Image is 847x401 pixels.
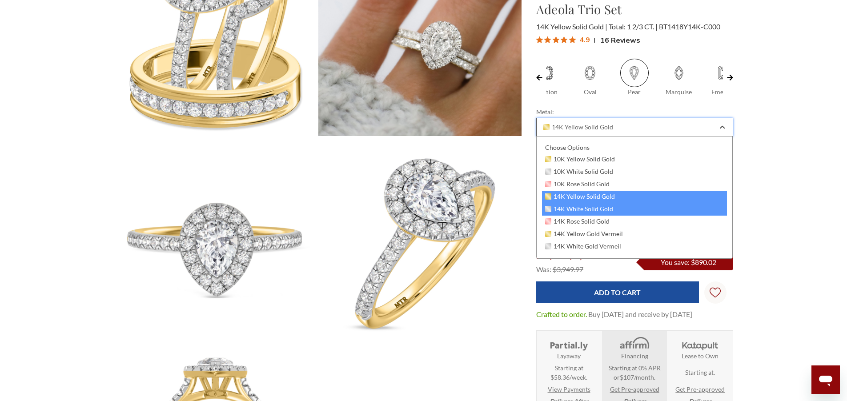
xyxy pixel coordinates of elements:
span: 14K Yellow Solid Gold [543,124,614,131]
span: 10K Rose Solid Gold [545,180,610,188]
span: 4.9 [579,34,590,45]
span: Starting at 0% APR or /month. [605,363,664,382]
span: 14K Yellow Solid Gold [545,193,615,200]
dt: Crafted to order. [536,309,587,320]
a: View Payments [548,385,590,394]
span: Oval [584,88,597,96]
span: Marquise [665,59,693,87]
label: Metal: [536,107,733,116]
span: 14K Yellow Solid Gold [536,22,607,31]
span: Emerald [709,59,737,87]
a: Get Pre-approved [610,385,659,394]
span: Total: 1 2/3 CT. [609,22,658,31]
span: 10K White Solid Gold [545,168,614,175]
span: You save: $890.02 [661,258,716,266]
span: 14K Rose Solid Gold [545,218,610,225]
span: Cushion [534,88,558,96]
button: Rated 4.9 out of 5 stars from 16 reviews. Jump to reviews. [536,33,640,47]
svg: Wish Lists [710,259,721,326]
span: Cushion [532,59,560,87]
span: BT1418Y14K-C000 [659,22,720,31]
span: Starting at . [685,368,715,377]
div: Combobox [536,118,733,136]
span: Marquise [666,88,692,96]
span: Starting at $58.36/week. [550,363,587,382]
strong: Lease to Own [682,351,719,361]
img: Layaway [548,336,590,351]
span: 14K White Solid Gold [545,205,614,213]
input: Add to Cart [536,281,699,303]
span: 16 Reviews [600,33,640,47]
span: $107 [620,373,634,381]
span: Was: [536,265,551,273]
span: 10K Yellow Solid Gold [545,156,615,163]
strong: Layaway [557,351,581,361]
span: Pear [620,59,649,87]
iframe: Button to launch messaging window [811,365,840,394]
span: $3,949.97 [553,265,583,273]
img: Photo of Adeola 1 2/3 ct tw. Lab Grown Pear Solitaire Trio Set 14K Yellow Gold [BT1418YE-C000] [318,137,522,340]
span: Oval [576,59,604,87]
span: Emerald [711,88,735,96]
span: 14K Yellow Gold Vermeil [545,230,623,237]
strong: Financing [621,351,648,361]
dd: Buy [DATE] and receive by [DATE] [588,309,692,320]
img: Photo of Adeola 1 2/3 ct tw. Lab Grown Pear Solitaire Trio Set 14K Yellow Gold [BT1418YE-C000] [115,137,318,340]
span: Pear [628,88,641,96]
span: 14K White Gold Vermeil [545,243,622,250]
a: Wish Lists [704,281,727,304]
img: Katapult [679,336,721,351]
img: Affirm [614,336,655,351]
div: Choose Options [542,142,727,153]
a: Get Pre-approved [675,385,725,394]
